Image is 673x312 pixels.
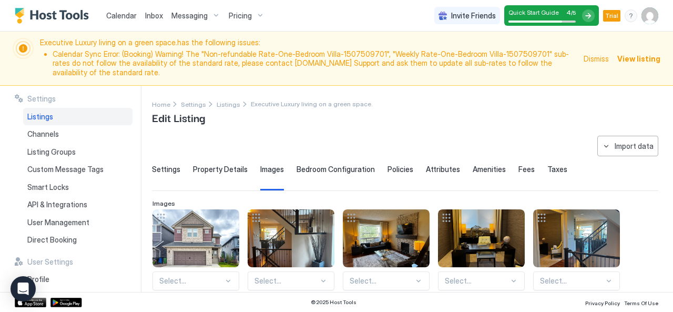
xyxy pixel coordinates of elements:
span: Quick Start Guide [508,8,559,16]
span: Settings [27,94,56,104]
span: Breadcrumb [251,100,373,108]
span: Listings [27,112,53,122]
div: View listing [617,53,660,64]
div: Dismiss [584,53,609,64]
a: Settings [181,98,206,109]
a: Inbox [145,10,163,21]
div: menu [625,9,637,22]
a: User Management [23,214,132,232]
a: Privacy Policy [585,297,620,308]
a: App Store [15,298,46,307]
div: View image [248,209,334,267]
span: API & Integrations [27,200,87,209]
span: Settings [181,100,206,108]
div: View image [152,209,239,267]
span: Taxes [547,165,567,174]
div: Open Intercom Messenger [11,276,36,301]
div: User profile [641,7,658,24]
div: Import data [615,140,654,152]
a: Listings [23,108,132,126]
a: Channels [23,125,132,143]
span: Inbox [145,11,163,20]
span: Images [260,165,284,174]
a: Smart Locks [23,178,132,196]
a: Terms Of Use [624,297,658,308]
a: Home [152,98,170,109]
span: / 5 [571,9,576,16]
span: Invite Friends [451,11,496,21]
span: Property Details [193,165,248,174]
span: © 2025 Host Tools [311,299,356,306]
div: View imageSelect... [438,209,525,290]
span: Trial [605,11,618,21]
span: Listing Groups [27,147,76,157]
span: Smart Locks [27,183,69,192]
span: Home [152,100,170,108]
a: Listing Groups [23,143,132,161]
span: Calendar [106,11,137,20]
a: API & Integrations [23,196,132,214]
span: Edit Listing [152,109,205,125]
span: Direct Booking [27,235,77,245]
div: View image [533,209,620,267]
div: Breadcrumb [217,98,240,109]
span: User Settings [27,257,73,267]
div: Breadcrumb [152,98,170,109]
div: View image [343,209,430,267]
a: Listings [217,98,240,109]
a: Calendar [106,10,137,21]
div: Breadcrumb [181,98,206,109]
button: Import data [597,136,658,156]
span: Images [152,199,175,207]
span: Privacy Policy [585,300,620,306]
span: Policies [388,165,413,174]
span: User Management [27,218,89,227]
a: Custom Message Tags [23,160,132,178]
span: Pricing [229,11,252,21]
span: Fees [518,165,535,174]
a: Host Tools Logo [15,8,94,24]
span: Messaging [171,11,208,21]
div: View imageSelect... [248,209,334,290]
span: Settings [152,165,180,174]
span: Channels [27,129,59,139]
a: Profile [23,270,132,288]
a: Direct Booking [23,231,132,249]
div: View imageSelect... [533,209,620,290]
span: Bedroom Configuration [297,165,375,174]
span: Custom Message Tags [27,165,104,174]
div: View imageSelect... [152,209,239,290]
span: Amenities [473,165,506,174]
span: Listings [217,100,240,108]
span: 4 [566,8,571,16]
span: Attributes [426,165,460,174]
div: View imageSelect... [343,209,430,290]
span: Profile [27,275,49,284]
div: View image [438,209,525,267]
a: Google Play Store [50,298,82,307]
span: Terms Of Use [624,300,658,306]
span: Executive Luxury living on a green space. has the following issues: [40,38,577,79]
li: Calendar Sync Error: (Booking) Warning! The "Non-refundable Rate-One-Bedroom Villa-1507509701", "... [53,49,577,77]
